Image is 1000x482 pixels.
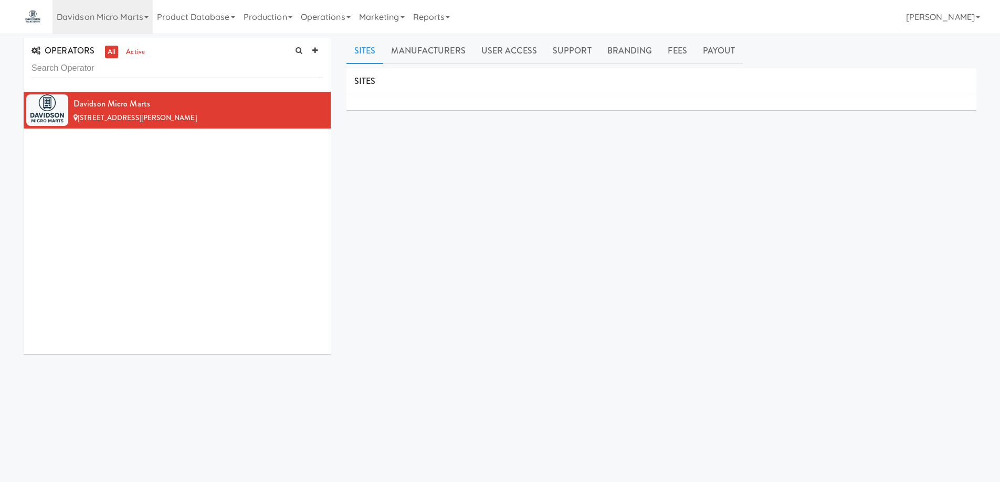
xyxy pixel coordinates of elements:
[105,46,118,59] a: all
[31,59,323,78] input: Search Operator
[660,38,694,64] a: Fees
[24,8,42,26] img: Micromart
[599,38,660,64] a: Branding
[31,45,94,57] span: OPERATORS
[695,38,743,64] a: Payout
[123,46,148,59] a: active
[24,92,331,128] li: Davidson Micro Marts[STREET_ADDRESS][PERSON_NAME]
[383,38,473,64] a: Manufacturers
[346,38,384,64] a: Sites
[78,113,197,123] span: [STREET_ADDRESS][PERSON_NAME]
[473,38,545,64] a: User Access
[73,96,323,112] div: Davidson Micro Marts
[545,38,599,64] a: Support
[354,75,376,87] span: SITES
